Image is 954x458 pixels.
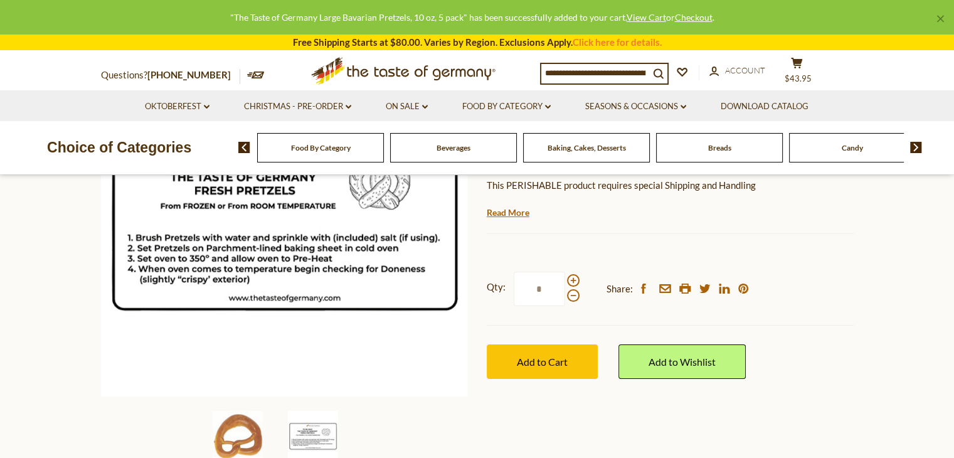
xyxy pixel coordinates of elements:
[675,12,713,23] a: Checkout
[517,356,568,368] span: Add to Cart
[487,279,506,295] strong: Qty:
[842,143,863,152] a: Candy
[244,100,351,114] a: Christmas - PRE-ORDER
[386,100,428,114] a: On Sale
[721,100,808,114] a: Download Catalog
[778,57,816,88] button: $43.95
[10,10,934,24] div: "The Taste of Germany Large Bavarian Pretzels, 10 oz, 5 pack" has been successfully added to your...
[725,65,765,75] span: Account
[627,12,666,23] a: View Cart
[487,344,598,379] button: Add to Cart
[487,178,854,193] p: This PERISHABLE product requires special Shipping and Handling
[936,15,944,23] a: ×
[514,272,565,306] input: Qty:
[291,143,351,152] a: Food By Category
[910,142,922,153] img: next arrow
[238,142,250,153] img: previous arrow
[101,67,240,83] p: Questions?
[548,143,626,152] a: Baking, Cakes, Desserts
[487,206,529,219] a: Read More
[462,100,551,114] a: Food By Category
[785,73,812,83] span: $43.95
[708,143,731,152] a: Breads
[145,100,209,114] a: Oktoberfest
[437,143,470,152] a: Beverages
[573,36,662,48] a: Click here for details.
[709,64,765,78] a: Account
[585,100,686,114] a: Seasons & Occasions
[147,69,231,80] a: [PHONE_NUMBER]
[618,344,746,379] a: Add to Wishlist
[101,29,468,397] img: The Taste of Germany Large Bavarian Pretzels, 10 oz, 5 pack
[499,203,854,218] li: We will ship this product in heat-protective packaging and ice.
[607,281,633,297] span: Share:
